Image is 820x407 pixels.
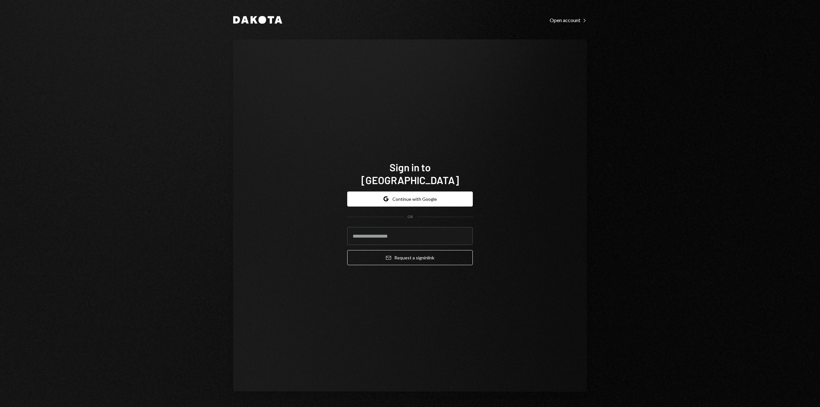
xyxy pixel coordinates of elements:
[550,16,587,23] a: Open account
[347,250,473,265] button: Request a signinlink
[347,161,473,186] h1: Sign in to [GEOGRAPHIC_DATA]
[550,17,587,23] div: Open account
[347,191,473,207] button: Continue with Google
[407,214,413,220] div: OR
